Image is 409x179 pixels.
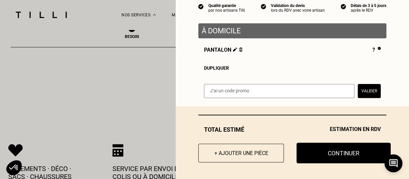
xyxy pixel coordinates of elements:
div: Validation du devis [271,3,325,8]
img: icon list info [261,3,266,9]
div: Total estimé [198,126,386,133]
input: J‘ai un code promo [204,84,354,98]
img: Supprimer [239,47,243,52]
span: Estimation en RDV [330,126,381,133]
div: lors du RDV avec votre artisan [271,8,325,13]
img: icon list info [198,3,204,9]
div: ? [372,47,381,54]
div: Qualité garantie [208,3,245,8]
div: Dupliquer [204,65,381,71]
button: Valider [358,84,381,98]
div: après le RDV [351,8,386,13]
div: par nos artisans Tilli [208,8,245,13]
img: icon list info [341,3,346,9]
img: Pourquoi le prix est indéfini ? [378,47,381,50]
img: Éditer [233,47,237,52]
button: + Ajouter une pièce [198,144,284,162]
div: Délais de 3 à 5 jours [351,3,386,8]
button: Continuer [297,143,391,163]
p: À domicile [202,27,383,35]
span: Pantalon [204,47,243,54]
